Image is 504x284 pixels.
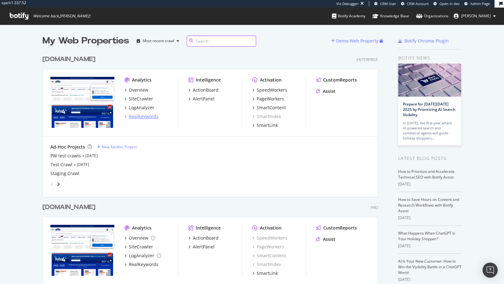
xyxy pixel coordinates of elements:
span: connor [461,13,491,19]
a: CustomReports [316,225,357,231]
div: Intelligence [196,225,221,231]
div: CustomReports [323,77,357,83]
a: SiteCrawler [124,244,153,250]
div: Assist [323,236,335,242]
div: Overview [129,87,148,93]
div: My Web Properties [43,35,129,47]
a: CustomReports [316,77,357,83]
div: Botify news [398,54,461,61]
div: SmartLink [257,122,278,128]
div: [DATE] [398,215,461,221]
div: Most recent crawl [143,39,174,43]
div: [DOMAIN_NAME] [43,55,95,64]
a: LogAnalyzer [124,105,154,111]
a: SmartLink [252,270,278,276]
img: www.lowessecondary.com [50,225,114,276]
input: Search [187,36,256,47]
a: AlertPanel [188,244,215,250]
span: Admin Page [470,1,490,6]
div: SmartIndex [252,261,281,268]
div: RealKeywords [129,113,158,120]
a: Organizations [416,8,449,25]
img: Prepare for Black Friday 2025 by Prioritizing AI Search Visibility [398,64,461,97]
a: Botify Chrome Plugin [398,38,449,44]
a: What Happens When ChatGPT Is Your Holiday Shopper? [398,230,455,241]
div: Analytics [132,225,152,231]
div: Organizations [416,13,449,19]
a: SmartLink [252,122,278,128]
a: SpeedWorkers [252,235,287,241]
span: CRM User [380,1,396,6]
a: Botify Academy [332,8,365,25]
div: ActionBoard [193,87,219,93]
a: Overview [124,235,155,241]
span: CRM Account [407,1,429,6]
div: Enterprise [357,57,378,62]
a: AlertPanel [188,96,215,102]
div: SmartContent [257,105,286,111]
div: SiteCrawler [129,96,153,102]
a: CRM User [374,1,396,6]
a: Overview [124,87,148,93]
div: Pro [371,205,378,210]
div: LogAnalyzer [129,253,154,259]
div: SpeedWorkers [257,87,287,93]
a: Open in dev [433,1,460,6]
div: CustomReports [323,225,357,231]
a: [DOMAIN_NAME] [43,203,98,212]
button: Demo Web Property [331,36,380,46]
div: Botify Chrome Plugin [404,38,449,44]
span: Welcome back, [PERSON_NAME] ! [33,14,90,19]
a: SmartContent [252,105,286,111]
div: AlertPanel [193,96,215,102]
div: Demo Web Property [336,38,378,44]
div: [DATE] [398,243,461,249]
a: Admin Page [464,1,490,6]
a: [DOMAIN_NAME] [43,55,98,64]
a: How to Save Hours on Content and Research Workflows with Botify Assist [398,197,459,213]
a: Staging Crawl [50,170,79,177]
div: Latest Blog Posts [398,155,461,162]
div: Activation [260,225,282,231]
div: SmartIndex [252,113,281,120]
div: LogAnalyzer [129,105,154,111]
a: RealKeywords [124,113,158,120]
a: [DATE] [85,153,98,158]
a: SmartContent [252,253,286,259]
div: Activation [260,77,282,83]
a: How to Prioritize and Accelerate Technical SEO with Botify Assist [398,169,455,180]
a: Test Crawl [50,162,72,168]
a: Demo Web Property [331,38,380,43]
a: New Ad-Hoc Project [97,144,137,150]
div: Overview [129,235,148,241]
a: CRM Account [401,1,429,6]
a: [DATE] [77,162,89,167]
div: angle-right [56,181,60,187]
a: PageWorkers [252,96,284,102]
a: Assist [316,236,335,242]
div: Knowledge Base [372,13,409,19]
div: ActionBoard [193,235,219,241]
a: ActionBoard [188,87,219,93]
div: angle-left [48,179,56,189]
div: In [DATE], the first year where AI-powered search and commerce agents will guide holiday shoppers… [403,121,456,141]
a: PageWorkers [252,244,284,250]
div: Assist [323,88,335,94]
div: [DATE] [398,181,461,187]
div: AlertPanel [193,244,215,250]
a: Assist [316,88,335,94]
a: SiteCrawler [124,96,153,102]
div: Intelligence [196,77,221,83]
a: AI Is Your New Customer: How to Win the Visibility Battle in a ChatGPT World [398,258,461,275]
div: SmartLink [257,270,278,276]
div: PW test crawls [50,153,81,159]
div: Ad-Hoc Projects [50,144,85,150]
button: Most recent crawl [134,36,182,46]
div: [DATE] [398,277,461,282]
div: Botify Academy [332,13,365,19]
div: New Ad-Hoc Project [102,144,137,150]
